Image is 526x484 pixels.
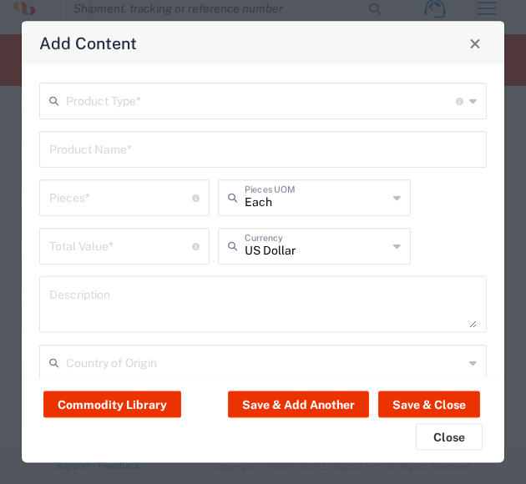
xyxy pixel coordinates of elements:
[416,424,483,451] button: Close
[43,391,181,417] button: Commodity Library
[463,32,487,55] button: Close
[378,391,480,417] button: Save & Close
[228,391,369,417] button: Save & Add Another
[39,31,137,55] h4: Add Content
